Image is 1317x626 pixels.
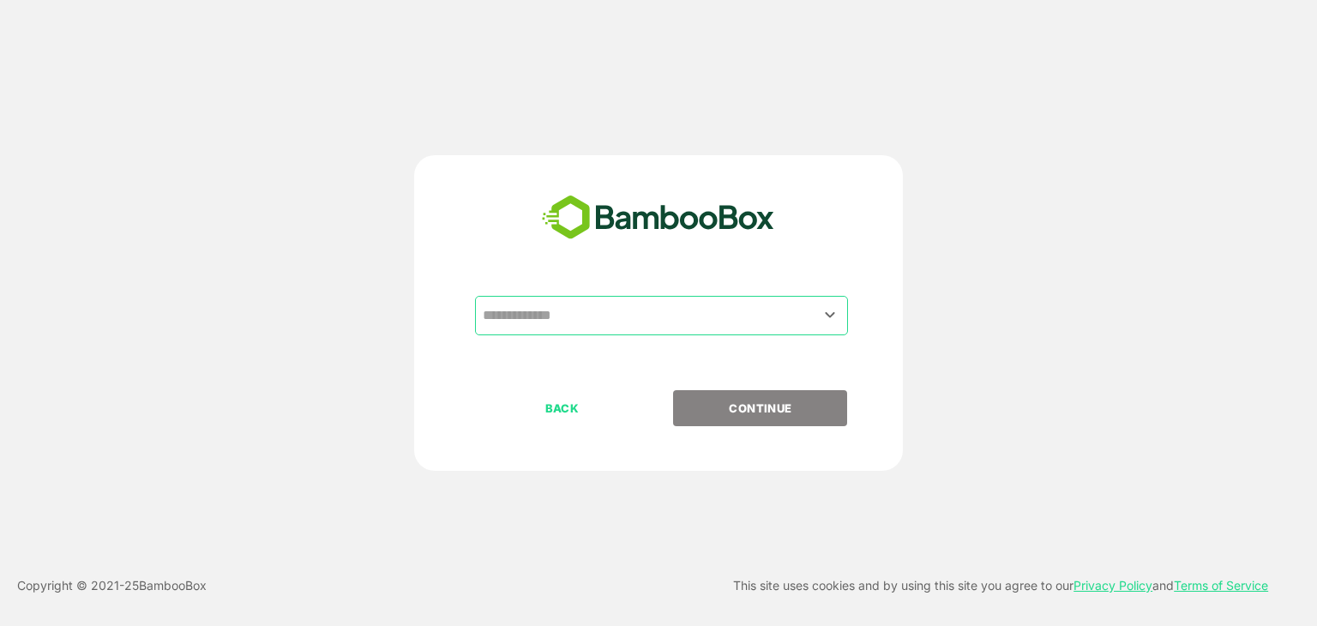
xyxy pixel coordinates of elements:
p: CONTINUE [675,399,846,418]
p: This site uses cookies and by using this site you agree to our and [733,575,1268,596]
img: bamboobox [532,190,784,246]
button: Open [819,304,842,327]
button: BACK [475,390,649,426]
button: CONTINUE [673,390,847,426]
p: BACK [477,399,648,418]
a: Terms of Service [1174,578,1268,593]
p: Copyright © 2021- 25 BambooBox [17,575,207,596]
a: Privacy Policy [1073,578,1152,593]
